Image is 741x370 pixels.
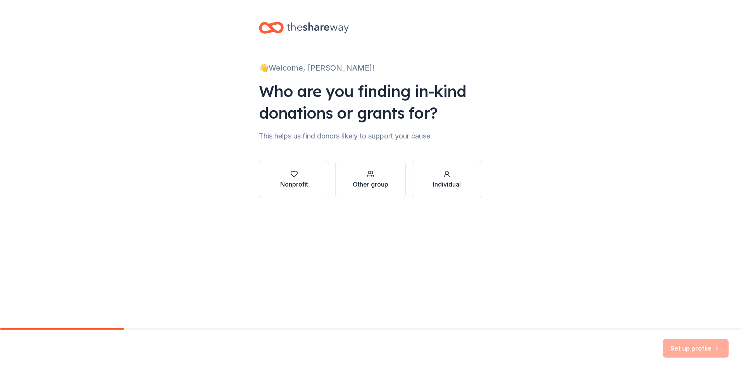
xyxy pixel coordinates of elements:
[412,161,482,198] button: Individual
[335,161,405,198] button: Other group
[259,62,482,74] div: 👋 Welcome, [PERSON_NAME]!
[259,161,329,198] button: Nonprofit
[259,130,482,142] div: This helps us find donors likely to support your cause.
[353,180,388,189] div: Other group
[433,180,461,189] div: Individual
[259,80,482,124] div: Who are you finding in-kind donations or grants for?
[280,180,308,189] div: Nonprofit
